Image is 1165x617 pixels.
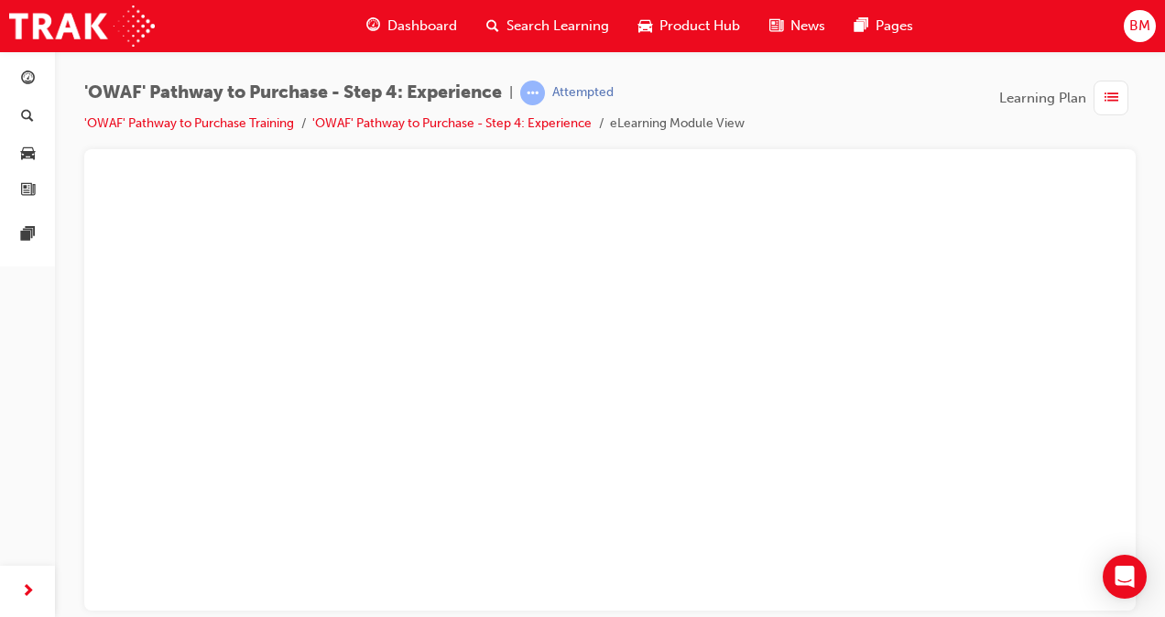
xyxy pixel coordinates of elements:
li: eLearning Module View [610,114,745,135]
span: car-icon [21,146,35,162]
span: pages-icon [21,227,35,244]
span: search-icon [21,109,34,125]
span: car-icon [638,15,652,38]
span: Learning Plan [999,88,1086,109]
span: 'OWAF' Pathway to Purchase - Step 4: Experience [84,82,502,103]
span: search-icon [486,15,499,38]
span: Product Hub [659,16,740,37]
button: BM [1124,10,1156,42]
a: 'OWAF' Pathway to Purchase - Step 4: Experience [312,115,592,131]
a: car-iconProduct Hub [624,7,755,45]
span: Search Learning [506,16,609,37]
span: guage-icon [366,15,380,38]
a: search-iconSearch Learning [472,7,624,45]
span: guage-icon [21,71,35,88]
span: Dashboard [387,16,457,37]
span: BM [1129,16,1150,37]
a: pages-iconPages [840,7,928,45]
span: news-icon [21,183,35,200]
a: news-iconNews [755,7,840,45]
img: Trak [9,5,155,47]
div: Open Intercom Messenger [1103,555,1147,599]
div: Attempted [552,84,614,102]
span: Pages [876,16,913,37]
a: 'OWAF' Pathway to Purchase Training [84,115,294,131]
span: News [790,16,825,37]
a: guage-iconDashboard [352,7,472,45]
span: pages-icon [855,15,868,38]
span: | [509,82,513,103]
span: next-icon [21,580,35,603]
span: news-icon [769,15,783,38]
span: learningRecordVerb_ATTEMPT-icon [520,81,545,105]
span: list-icon [1105,87,1118,110]
button: Learning Plan [999,81,1136,115]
